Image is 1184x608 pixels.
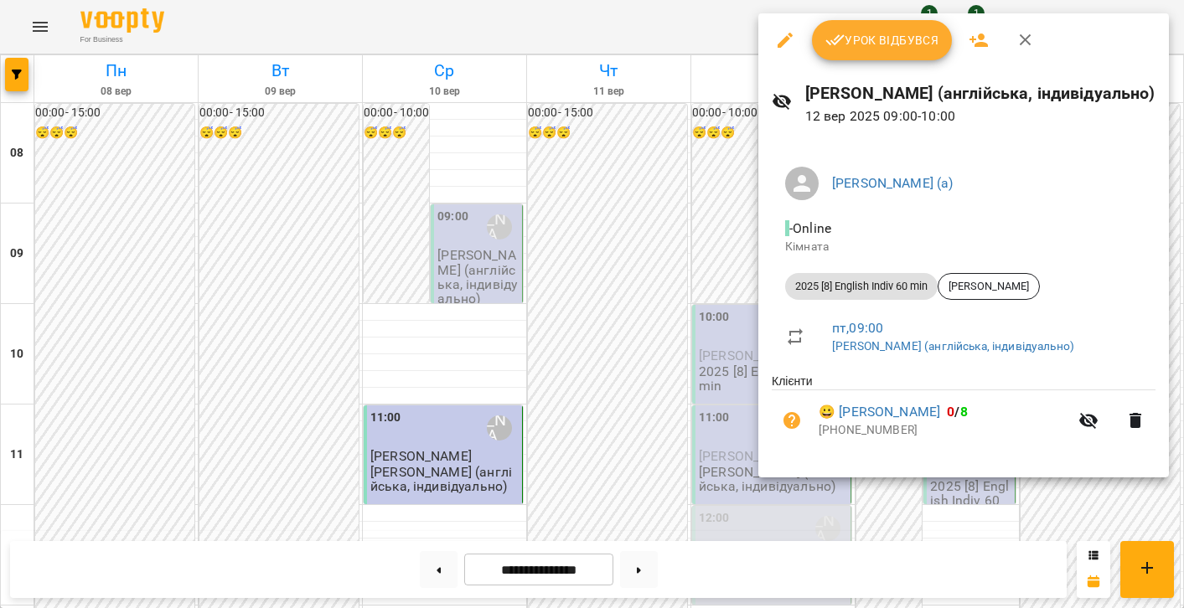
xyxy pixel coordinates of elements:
a: [PERSON_NAME] (англійська, індивідуально) [832,339,1074,353]
span: 0 [947,404,954,420]
p: Кімната [785,239,1142,255]
a: 😀 [PERSON_NAME] [819,402,940,422]
h6: [PERSON_NAME] (англійська, індивідуально) [805,80,1156,106]
span: 2025 [8] English Indiv 60 min [785,279,938,294]
ul: Клієнти [772,373,1156,456]
span: - Online [785,220,835,236]
p: [PHONE_NUMBER] [819,422,1068,439]
button: Візит ще не сплачено. Додати оплату? [772,400,812,441]
span: [PERSON_NAME] [938,279,1039,294]
span: 8 [960,404,968,420]
a: пт , 09:00 [832,320,883,336]
button: Урок відбувся [812,20,953,60]
a: [PERSON_NAME] (а) [832,175,954,191]
div: [PERSON_NAME] [938,273,1040,300]
span: Урок відбувся [825,30,939,50]
b: / [947,404,967,420]
p: 12 вер 2025 09:00 - 10:00 [805,106,1156,126]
